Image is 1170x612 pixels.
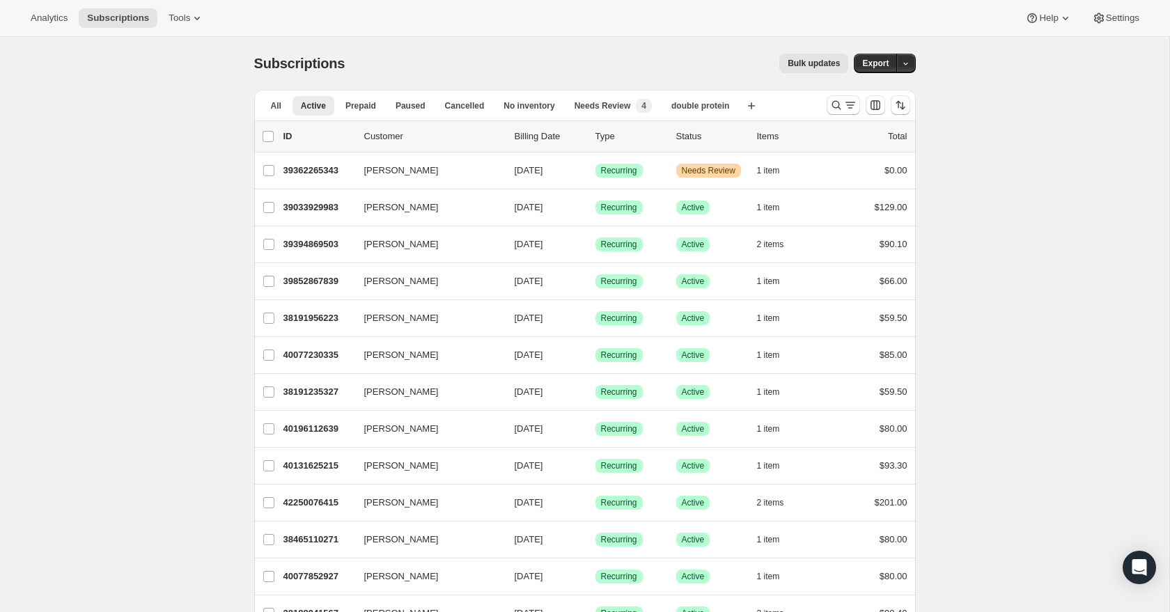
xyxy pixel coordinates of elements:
span: Active [301,100,326,111]
span: [DATE] [515,202,543,212]
span: Active [682,534,705,545]
div: 39394869503[PERSON_NAME][DATE]SuccessRecurringSuccessActive2 items$90.10 [283,235,907,254]
span: [PERSON_NAME] [364,274,439,288]
span: Recurring [601,350,637,361]
span: No inventory [504,100,554,111]
button: Bulk updates [779,54,848,73]
div: 38191956223[PERSON_NAME][DATE]SuccessRecurringSuccessActive1 item$59.50 [283,308,907,328]
span: Recurring [601,239,637,250]
div: 40131625215[PERSON_NAME][DATE]SuccessRecurringSuccessActive1 item$93.30 [283,456,907,476]
span: [PERSON_NAME] [364,496,439,510]
button: [PERSON_NAME] [356,381,495,403]
div: Open Intercom Messenger [1123,551,1156,584]
span: Recurring [601,386,637,398]
p: ID [283,130,353,143]
div: 38191235327[PERSON_NAME][DATE]SuccessRecurringSuccessActive1 item$59.50 [283,382,907,402]
p: 40077230335 [283,348,353,362]
button: Search and filter results [827,95,860,115]
p: Customer [364,130,504,143]
div: 40077852927[PERSON_NAME][DATE]SuccessRecurringSuccessActive1 item$80.00 [283,567,907,586]
p: 40196112639 [283,422,353,436]
span: Subscriptions [254,56,345,71]
span: Needs Review [682,165,735,176]
span: $80.00 [880,571,907,581]
span: $201.00 [875,497,907,508]
span: [DATE] [515,239,543,249]
span: $93.30 [880,460,907,471]
span: [PERSON_NAME] [364,385,439,399]
span: $59.50 [880,386,907,397]
span: 1 item [757,460,780,471]
span: $129.00 [875,202,907,212]
span: Recurring [601,313,637,324]
span: 1 item [757,534,780,545]
button: 1 item [757,456,795,476]
span: Active [682,313,705,324]
p: 40077852927 [283,570,353,583]
button: Settings [1084,8,1148,28]
span: Needs Review [575,100,631,111]
button: [PERSON_NAME] [356,196,495,219]
span: $80.00 [880,423,907,434]
span: Analytics [31,13,68,24]
button: [PERSON_NAME] [356,233,495,256]
span: Active [682,423,705,434]
button: [PERSON_NAME] [356,528,495,551]
button: 1 item [757,419,795,439]
span: [DATE] [515,534,543,544]
span: Help [1039,13,1058,24]
span: 4 [641,100,646,111]
button: [PERSON_NAME] [356,455,495,477]
span: $80.00 [880,534,907,544]
span: Active [682,276,705,287]
button: [PERSON_NAME] [356,270,495,292]
button: 1 item [757,382,795,402]
span: [PERSON_NAME] [364,164,439,178]
p: 39362265343 [283,164,353,178]
span: 1 item [757,202,780,213]
span: Active [682,460,705,471]
div: Items [757,130,827,143]
span: Recurring [601,534,637,545]
span: [PERSON_NAME] [364,533,439,547]
p: 38465110271 [283,533,353,547]
span: 1 item [757,276,780,287]
div: 39033929983[PERSON_NAME][DATE]SuccessRecurringSuccessActive1 item$129.00 [283,198,907,217]
p: 39852867839 [283,274,353,288]
span: Recurring [601,571,637,582]
div: Type [595,130,665,143]
button: 1 item [757,308,795,328]
span: Active [682,202,705,213]
span: $0.00 [884,165,907,175]
button: 1 item [757,530,795,549]
span: Active [682,571,705,582]
span: [DATE] [515,497,543,508]
span: $59.50 [880,313,907,323]
button: 2 items [757,235,799,254]
p: Total [888,130,907,143]
button: Sort the results [891,95,910,115]
span: 2 items [757,239,784,250]
span: [PERSON_NAME] [364,459,439,473]
span: double protein [671,100,729,111]
p: 39394869503 [283,237,353,251]
button: 1 item [757,567,795,586]
p: 42250076415 [283,496,353,510]
span: [DATE] [515,313,543,323]
span: Prepaid [345,100,376,111]
button: Analytics [22,8,76,28]
span: [PERSON_NAME] [364,422,439,436]
span: Recurring [601,276,637,287]
span: [DATE] [515,460,543,471]
button: [PERSON_NAME] [356,418,495,440]
span: Bulk updates [788,58,840,69]
span: Paused [396,100,426,111]
div: 38465110271[PERSON_NAME][DATE]SuccessRecurringSuccessActive1 item$80.00 [283,530,907,549]
span: [PERSON_NAME] [364,237,439,251]
div: 40077230335[PERSON_NAME][DATE]SuccessRecurringSuccessActive1 item$85.00 [283,345,907,365]
button: [PERSON_NAME] [356,565,495,588]
span: 1 item [757,386,780,398]
span: Export [862,58,889,69]
span: 1 item [757,571,780,582]
button: Subscriptions [79,8,157,28]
